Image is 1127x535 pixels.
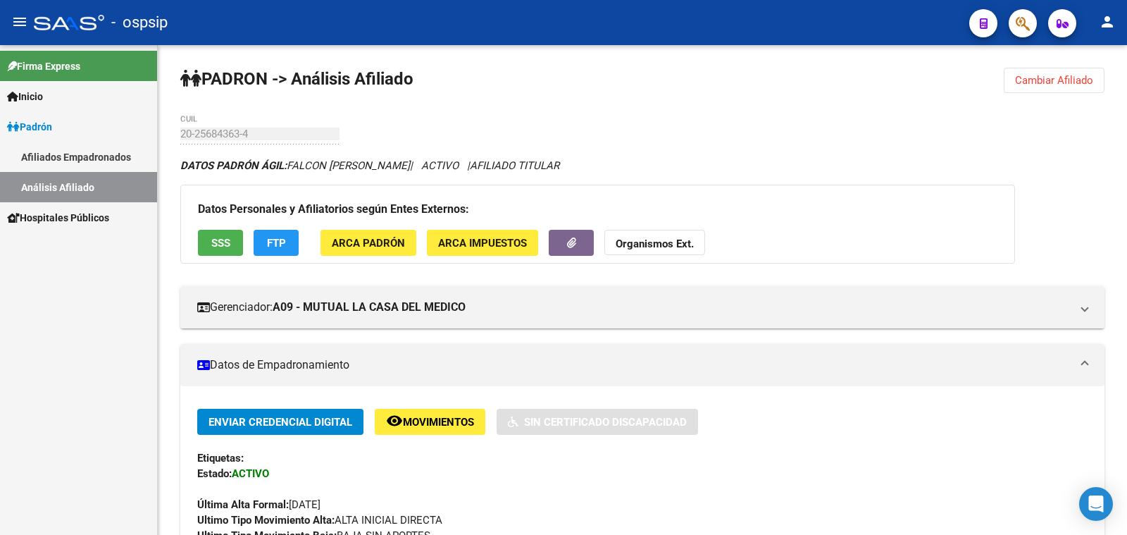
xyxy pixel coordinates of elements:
[208,416,352,429] span: Enviar Credencial Digital
[403,416,474,429] span: Movimientos
[197,452,244,465] strong: Etiquetas:
[197,357,1071,373] mat-panel-title: Datos de Empadronamiento
[111,7,168,38] span: - ospsip
[524,416,687,429] span: Sin Certificado Discapacidad
[7,119,52,135] span: Padrón
[197,498,320,511] span: [DATE]
[1099,13,1116,30] mat-icon: person
[332,237,405,250] span: ARCA Padrón
[180,69,413,89] strong: PADRON -> Análisis Afiliado
[180,159,287,172] strong: DATOS PADRÓN ÁGIL:
[198,230,243,256] button: SSS
[273,300,466,315] strong: A09 - MUTUAL LA CASA DEL MEDICO
[197,409,363,435] button: Enviar Credencial Digital
[211,237,230,250] span: SSS
[11,13,28,30] mat-icon: menu
[1079,487,1113,521] div: Open Intercom Messenger
[197,514,442,527] span: ALTA INICIAL DIRECTA
[180,286,1104,328] mat-expansion-panel-header: Gerenciador:A09 - MUTUAL LA CASA DEL MEDICO
[497,409,698,435] button: Sin Certificado Discapacidad
[197,514,335,527] strong: Ultimo Tipo Movimiento Alta:
[180,159,410,172] span: FALCON [PERSON_NAME]
[198,199,997,219] h3: Datos Personales y Afiliatorios según Entes Externos:
[197,498,289,511] strong: Última Alta Formal:
[7,210,109,226] span: Hospitales Públicos
[197,300,1071,315] mat-panel-title: Gerenciador:
[180,344,1104,386] mat-expansion-panel-header: Datos de Empadronamiento
[375,409,485,435] button: Movimientos
[1004,68,1104,93] button: Cambiar Afiliado
[427,230,538,256] button: ARCA Impuestos
[616,238,694,250] strong: Organismos Ext.
[197,467,232,480] strong: Estado:
[604,230,705,256] button: Organismos Ext.
[180,159,559,172] i: | ACTIVO |
[7,59,80,74] span: Firma Express
[470,159,559,172] span: AFILIADO TITULAR
[1015,74,1093,87] span: Cambiar Afiliado
[232,467,269,480] strong: ACTIVO
[7,89,43,104] span: Inicio
[386,412,403,429] mat-icon: remove_red_eye
[320,230,416,256] button: ARCA Padrón
[254,230,299,256] button: FTP
[267,237,286,250] span: FTP
[438,237,527,250] span: ARCA Impuestos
